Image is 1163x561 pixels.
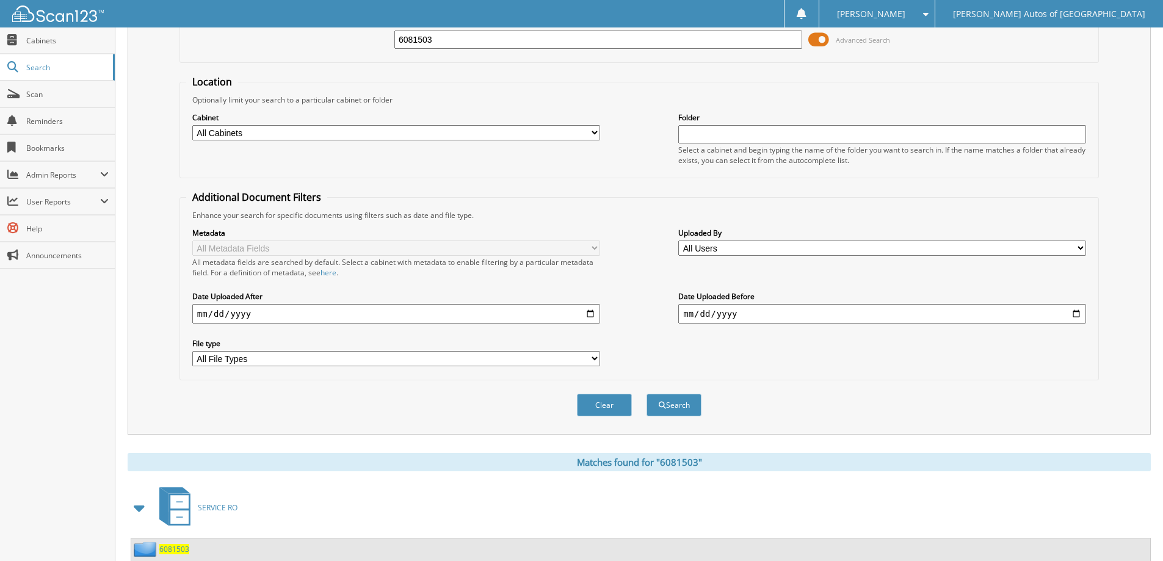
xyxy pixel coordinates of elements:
label: Date Uploaded After [192,291,600,302]
span: Cabinets [26,35,109,46]
div: Optionally limit your search to a particular cabinet or folder [186,95,1092,105]
div: Enhance your search for specific documents using filters such as date and file type. [186,210,1092,220]
span: Bookmarks [26,143,109,153]
span: Reminders [26,116,109,126]
span: [PERSON_NAME] Autos of [GEOGRAPHIC_DATA] [953,10,1145,18]
span: Advanced Search [836,35,890,45]
button: Clear [577,394,632,416]
img: scan123-logo-white.svg [12,5,104,22]
label: Cabinet [192,112,600,123]
span: Admin Reports [26,170,100,180]
legend: Additional Document Filters [186,190,327,204]
img: folder2.png [134,541,159,557]
span: User Reports [26,197,100,207]
a: SERVICE RO [152,483,237,532]
label: File type [192,338,600,349]
span: Help [26,223,109,234]
span: SERVICE RO [198,502,237,513]
div: Matches found for "6081503" [128,453,1151,471]
input: end [678,304,1086,324]
label: Uploaded By [678,228,1086,238]
button: Search [647,394,701,416]
div: Select a cabinet and begin typing the name of the folder you want to search in. If the name match... [678,145,1086,165]
span: Search [26,62,107,73]
label: Date Uploaded Before [678,291,1086,302]
label: Metadata [192,228,600,238]
span: [PERSON_NAME] [837,10,905,18]
a: here [321,267,336,278]
label: Folder [678,112,1086,123]
legend: Location [186,75,238,89]
input: start [192,304,600,324]
span: Announcements [26,250,109,261]
a: 6081503 [159,544,189,554]
span: Scan [26,89,109,100]
div: All metadata fields are searched by default. Select a cabinet with metadata to enable filtering b... [192,257,600,278]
